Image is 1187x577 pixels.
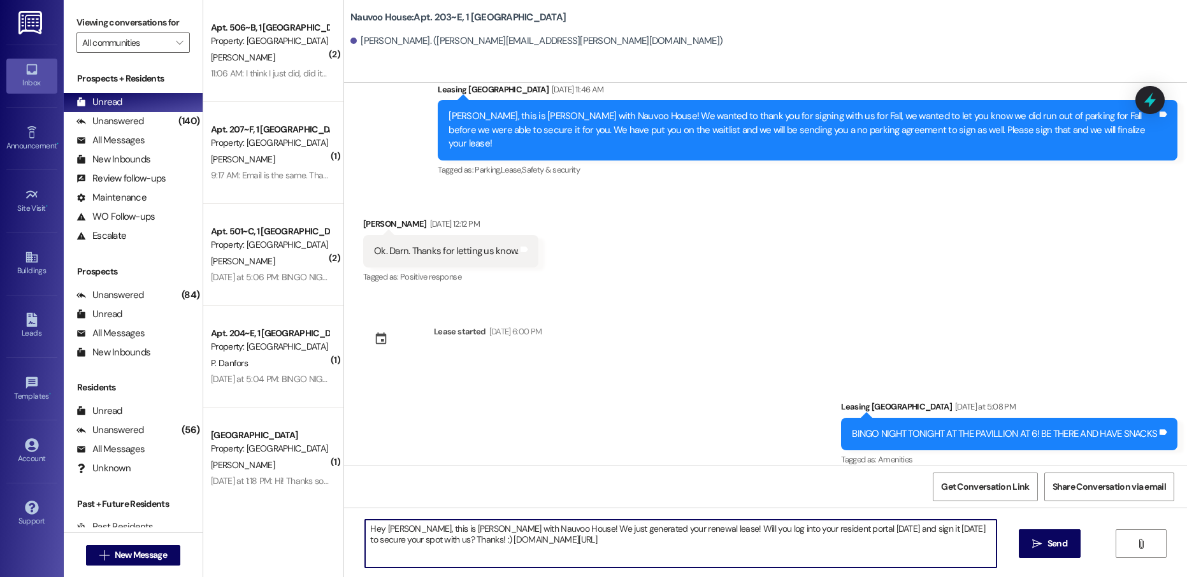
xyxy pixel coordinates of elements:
div: Unanswered [76,115,144,128]
span: • [46,202,48,211]
button: Send [1019,529,1081,558]
span: [PERSON_NAME] [211,52,275,63]
div: Review follow-ups [76,172,166,185]
div: Escalate [76,229,126,243]
i:  [1032,539,1042,549]
span: P. Danfors [211,357,248,369]
a: Support [6,497,57,531]
img: ResiDesk Logo [18,11,45,34]
div: Apt. 204~E, 1 [GEOGRAPHIC_DATA] [211,327,329,340]
b: Nauvoo House: Apt. 203~E, 1 [GEOGRAPHIC_DATA] [350,11,566,24]
div: Unanswered [76,424,144,437]
div: [PERSON_NAME] [363,217,538,235]
div: WO Follow-ups [76,210,155,224]
div: Maintenance [76,191,147,204]
div: New Inbounds [76,346,150,359]
div: [DATE] at 1:18 PM: Hi! Thanks so much it should be signed! [211,475,421,487]
div: Property: [GEOGRAPHIC_DATA] [211,136,329,150]
button: New Message [86,545,180,566]
span: Get Conversation Link [941,480,1029,494]
a: Account [6,434,57,469]
div: [PERSON_NAME]. ([PERSON_NAME][EMAIL_ADDRESS][PERSON_NAME][DOMAIN_NAME]) [350,34,723,48]
span: • [57,139,59,148]
input: All communities [82,32,169,53]
span: • [49,390,51,399]
span: Send [1047,537,1067,550]
div: Past + Future Residents [64,497,203,511]
div: All Messages [76,134,145,147]
div: BINGO NIGHT TONIGHT AT THE PAVILLION AT 6! BE THERE AND HAVE SNACKS [852,427,1157,441]
div: Property: [GEOGRAPHIC_DATA] [211,442,329,455]
div: [DATE] 6:00 PM [486,325,542,338]
div: [PERSON_NAME], this is [PERSON_NAME] with Nauvoo House! We wanted to thank you for signing with u... [449,110,1157,150]
div: [DATE] 11:46 AM [549,83,603,96]
a: Site Visit • [6,184,57,218]
div: Unknown [76,462,131,475]
div: Prospects [64,265,203,278]
div: All Messages [76,443,145,456]
div: (84) [178,285,203,305]
div: Property: [GEOGRAPHIC_DATA] [211,238,329,252]
button: Share Conversation via email [1044,473,1174,501]
a: Templates • [6,372,57,406]
div: 9:17 AM: Email is the same. Thank you! [211,169,349,181]
div: New Inbounds [76,153,150,166]
div: Apt. 501~C, 1 [GEOGRAPHIC_DATA] [211,225,329,238]
span: Safety & security [522,164,580,175]
div: (56) [178,420,203,440]
span: [PERSON_NAME] [211,255,275,267]
div: Unanswered [76,288,144,302]
div: Leasing [GEOGRAPHIC_DATA] [438,83,1177,101]
span: [PERSON_NAME] [211,459,275,471]
textarea: Hey [PERSON_NAME], this is [PERSON_NAME] with Nauvoo House! We just generated your renewal lease!... [365,520,996,567]
div: Property: [GEOGRAPHIC_DATA] [211,34,329,48]
div: Unread [76,308,122,321]
div: Ok. Darn. Thanks for letting us know. [374,245,518,258]
div: Residents [64,381,203,394]
div: [DATE] at 5:04 PM: BINGO NIGHT TONIGHT AT THE PAVILLION AT 6! BE THERE AND HAVE SNACKS [211,373,572,385]
div: All Messages [76,327,145,340]
div: Tagged as: [841,450,1177,469]
span: Lease , [501,164,522,175]
a: Leads [6,309,57,343]
span: [PERSON_NAME] [211,153,275,165]
div: Unread [76,404,122,418]
span: Share Conversation via email [1053,480,1166,494]
div: [GEOGRAPHIC_DATA] [211,429,329,442]
div: Property: [GEOGRAPHIC_DATA] [211,340,329,353]
div: [DATE] at 5:06 PM: BINGO NIGHT TONIGHT AT THE PAVILLION AT 6! BE THERE AND HAVE SNACKS [211,271,572,283]
span: Positive response [400,271,461,282]
div: Leasing [GEOGRAPHIC_DATA] [841,400,1177,418]
a: Buildings [6,246,57,281]
div: (140) [175,111,203,131]
div: Apt. 207~F, 1 [GEOGRAPHIC_DATA] [211,123,329,136]
button: Get Conversation Link [933,473,1037,501]
div: 11:06 AM: I think I just did, did it work on your end?? [211,68,396,79]
div: Unread [76,96,122,109]
div: Lease started [434,325,486,338]
div: [DATE] 12:12 PM [427,217,480,231]
div: Past Residents [76,520,154,534]
i:  [99,550,109,560]
a: Inbox [6,59,57,93]
div: Tagged as: [438,160,1177,179]
span: New Message [115,548,167,562]
div: [DATE] at 5:08 PM [952,400,1016,413]
div: Apt. 506~B, 1 [GEOGRAPHIC_DATA] [211,21,329,34]
div: Prospects + Residents [64,72,203,85]
i:  [176,38,183,48]
span: Parking , [475,164,501,175]
span: Amenities [878,454,912,465]
div: Tagged as: [363,267,538,286]
i:  [1136,539,1146,549]
label: Viewing conversations for [76,13,190,32]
